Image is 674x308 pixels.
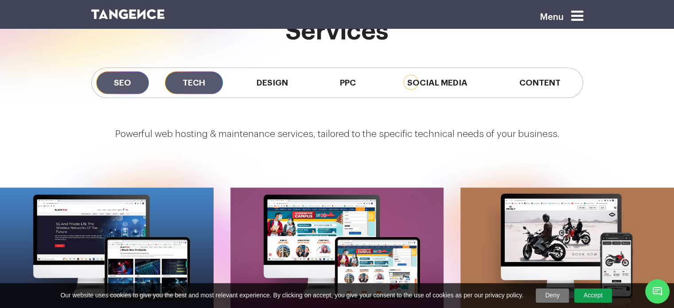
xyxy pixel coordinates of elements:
[322,71,374,94] span: PPC
[645,279,670,304] span: Chat Widget
[165,71,223,94] span: Tech
[501,71,578,94] span: Content
[60,291,523,300] span: Our website uses cookies to give you the best and most relevant experience. By clicking on accept...
[536,289,569,303] a: Deny
[239,71,306,94] span: Design
[574,289,612,303] a: Accept
[96,71,149,94] span: SEO
[91,9,165,19] img: logo SVG
[390,71,485,94] span: Social Media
